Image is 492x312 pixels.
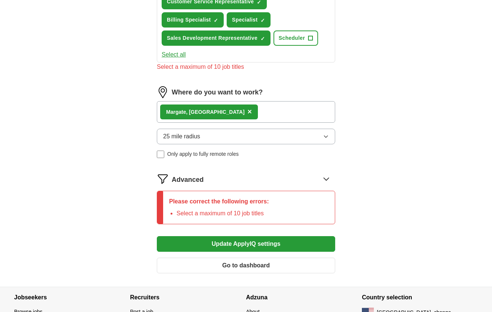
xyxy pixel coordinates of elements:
span: 25 mile radius [163,132,200,141]
button: Go to dashboard [157,258,335,273]
button: Sales Development Representative✓ [162,30,271,46]
button: Select all [162,50,186,59]
span: Sales Development Representative [167,34,258,42]
span: ✓ [260,17,265,23]
label: Where do you want to work? [172,87,263,97]
span: ✓ [260,36,265,42]
li: Select a maximum of 10 job titles [177,209,269,218]
span: Only apply to fully remote roles [167,150,239,158]
span: Billing Specialist [167,16,211,24]
input: Only apply to fully remote roles [157,151,164,158]
button: Specialist✓ [227,12,271,28]
button: Billing Specialist✓ [162,12,224,28]
div: Select a maximum of 10 job titles [157,62,335,71]
button: 25 mile radius [157,129,335,144]
button: Scheduler [273,30,318,46]
button: Update ApplyIQ settings [157,236,335,252]
span: ✓ [214,17,218,23]
button: × [247,106,252,118]
div: Margate, [GEOGRAPHIC_DATA] [166,108,245,116]
p: Please correct the following errors: [169,197,269,206]
span: Advanced [172,175,204,185]
img: location.png [157,86,169,98]
h4: Country selection [362,287,478,308]
span: Scheduler [279,34,305,42]
img: filter [157,173,169,185]
span: × [247,107,252,116]
span: Specialist [232,16,258,24]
